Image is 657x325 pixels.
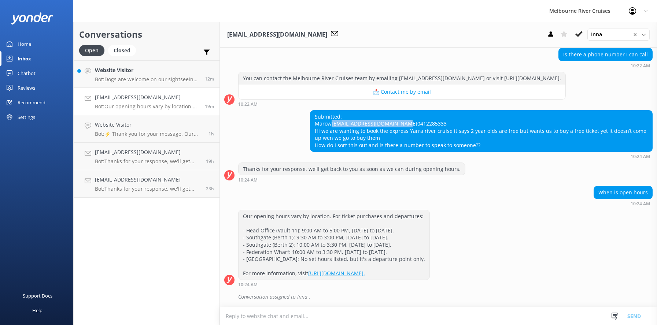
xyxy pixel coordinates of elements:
[224,291,653,303] div: 2025-09-30T00:30:50.672
[18,51,31,66] div: Inbox
[239,163,465,175] div: Thanks for your response, we'll get back to you as soon as we can during opening hours.
[95,176,200,184] h4: [EMAIL_ADDRESS][DOMAIN_NAME]
[631,202,650,206] strong: 10:24 AM
[18,37,31,51] div: Home
[208,131,214,137] span: Sep 30 2025 09:40am (UTC +10:00) Australia/Sydney
[95,121,203,129] h4: Website Visitor
[79,45,104,56] div: Open
[205,103,214,109] span: Sep 30 2025 10:24am (UTC +10:00) Australia/Sydney
[631,64,650,68] strong: 10:22 AM
[74,143,219,170] a: [EMAIL_ADDRESS][DOMAIN_NAME]Bot:Thanks for your response, we'll get back to you as soon as we can...
[308,270,365,277] a: [URL][DOMAIN_NAME].
[310,154,653,159] div: Sep 30 2025 10:24am (UTC +10:00) Australia/Sydney
[591,30,606,38] span: Inna
[238,283,258,287] strong: 10:24 AM
[95,76,199,83] p: Bot: Dogs are welcome on our sightseeing cruise! We just ask that they remain on a leash at all t...
[95,186,200,192] p: Bot: Thanks for your response, we'll get back to you as soon as we can during opening hours.
[239,85,565,99] button: 📩 Contact me by email
[310,111,652,152] div: Submitted: Marow 0412285333 Hi we are wanting to book the express Yarra river cruise it says 2 ye...
[238,102,258,107] strong: 10:22 AM
[587,29,650,40] div: Assign User
[238,177,465,182] div: Sep 30 2025 10:24am (UTC +10:00) Australia/Sydney
[74,88,219,115] a: [EMAIL_ADDRESS][DOMAIN_NAME]Bot:Our opening hours vary by location. For ticket purchases and depa...
[18,110,35,124] div: Settings
[18,81,35,95] div: Reviews
[18,66,36,81] div: Chatbot
[558,63,653,68] div: Sep 30 2025 10:22am (UTC +10:00) Australia/Sydney
[332,120,417,127] a: [EMAIL_ADDRESS][DOMAIN_NAME]
[205,76,214,82] span: Sep 30 2025 10:32am (UTC +10:00) Australia/Sydney
[18,95,45,110] div: Recommend
[238,101,566,107] div: Sep 30 2025 10:22am (UTC +10:00) Australia/Sydney
[108,46,140,54] a: Closed
[74,115,219,143] a: Website VisitorBot:⚡ Thank you for your message. Our office hours are Mon - Fri 9.30am - 5pm. We'...
[594,201,653,206] div: Sep 30 2025 10:24am (UTC +10:00) Australia/Sydney
[95,66,199,74] h4: Website Visitor
[239,210,429,280] div: Our opening hours vary by location. For ticket purchases and departures: - Head Office (Vault 11)...
[238,291,653,303] div: Conversation assigned to Inna .
[239,72,565,85] div: You can contact the Melbourne River Cruises team by emailing [EMAIL_ADDRESS][DOMAIN_NAME] or visi...
[23,288,52,303] div: Support Docs
[631,154,650,159] strong: 10:24 AM
[11,12,53,25] img: yonder-white-logo.png
[594,186,652,199] div: When is open hours
[559,48,652,61] div: Is there a phone number I can call
[95,103,199,110] p: Bot: Our opening hours vary by location. For ticket purchases and departures: - Head Office (Vaul...
[238,178,258,182] strong: 10:24 AM
[238,282,430,287] div: Sep 30 2025 10:24am (UTC +10:00) Australia/Sydney
[32,303,43,318] div: Help
[79,27,214,41] h2: Conversations
[108,45,136,56] div: Closed
[74,170,219,198] a: [EMAIL_ADDRESS][DOMAIN_NAME]Bot:Thanks for your response, we'll get back to you as soon as we can...
[95,158,200,165] p: Bot: Thanks for your response, we'll get back to you as soon as we can during opening hours.
[79,46,108,54] a: Open
[227,30,327,40] h3: [EMAIL_ADDRESS][DOMAIN_NAME]
[633,31,637,38] span: ✕
[206,158,214,164] span: Sep 29 2025 03:00pm (UTC +10:00) Australia/Sydney
[95,131,203,137] p: Bot: ⚡ Thank you for your message. Our office hours are Mon - Fri 9.30am - 5pm. We'll get back to...
[95,93,199,101] h4: [EMAIL_ADDRESS][DOMAIN_NAME]
[95,148,200,156] h4: [EMAIL_ADDRESS][DOMAIN_NAME]
[74,60,219,88] a: Website VisitorBot:Dogs are welcome on our sightseeing cruise! We just ask that they remain on a ...
[206,186,214,192] span: Sep 29 2025 11:05am (UTC +10:00) Australia/Sydney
